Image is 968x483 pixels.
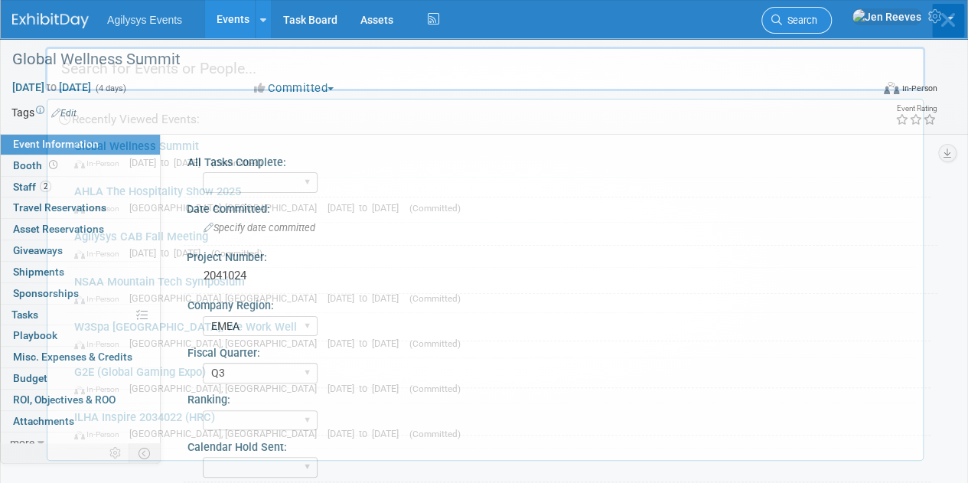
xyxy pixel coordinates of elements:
span: (Committed) [211,248,262,259]
a: Agilysys CAB Fall Meeting In-Person [DATE] to [DATE] (Committed) [67,223,915,267]
span: [GEOGRAPHIC_DATA], [GEOGRAPHIC_DATA] [129,202,324,214]
span: In-Person [74,294,126,304]
a: Global Wellness Summit In-Person [DATE] to [DATE] (Committed) [67,132,915,177]
a: AHLA The Hospitality Show 2025 In-Person [GEOGRAPHIC_DATA], [GEOGRAPHIC_DATA] [DATE] to [DATE] (C... [67,178,915,222]
span: [DATE] to [DATE] [328,383,406,394]
span: (Committed) [211,158,262,168]
span: (Committed) [409,429,461,439]
a: NSAA Mountain Tech Symposium In-Person [GEOGRAPHIC_DATA], [GEOGRAPHIC_DATA] [DATE] to [DATE] (Com... [67,268,915,312]
span: [GEOGRAPHIC_DATA], [GEOGRAPHIC_DATA] [129,383,324,394]
span: In-Person [74,204,126,214]
input: Search for Events or People... [45,47,925,91]
span: In-Person [74,249,126,259]
span: [GEOGRAPHIC_DATA], [GEOGRAPHIC_DATA] [129,338,324,349]
a: W3Spa [GEOGRAPHIC_DATA], We Work Well In-Person [GEOGRAPHIC_DATA], [GEOGRAPHIC_DATA] [DATE] to [D... [67,313,915,357]
span: In-Person [74,339,126,349]
a: G2E (Global Gaming Expo) In-Person [GEOGRAPHIC_DATA], [GEOGRAPHIC_DATA] [DATE] to [DATE] (Committed) [67,358,915,403]
span: [DATE] to [DATE] [328,202,406,214]
span: [DATE] to [DATE] [328,428,406,439]
span: (Committed) [409,338,461,349]
span: (Committed) [409,203,461,214]
span: In-Person [74,158,126,168]
span: [DATE] to [DATE] [129,157,208,168]
span: In-Person [74,429,126,439]
div: Recently Viewed Events: [55,100,915,132]
span: (Committed) [409,383,461,394]
span: In-Person [74,384,126,394]
span: [DATE] to [DATE] [328,292,406,304]
span: (Committed) [409,293,461,304]
span: [DATE] to [DATE] [129,247,208,259]
span: [GEOGRAPHIC_DATA], [GEOGRAPHIC_DATA] [129,428,324,439]
span: [DATE] to [DATE] [328,338,406,349]
span: [GEOGRAPHIC_DATA], [GEOGRAPHIC_DATA] [129,292,324,304]
a: ILHA Inspire 2034022 (HRC) In-Person [GEOGRAPHIC_DATA], [GEOGRAPHIC_DATA] [DATE] to [DATE] (Commi... [67,403,915,448]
